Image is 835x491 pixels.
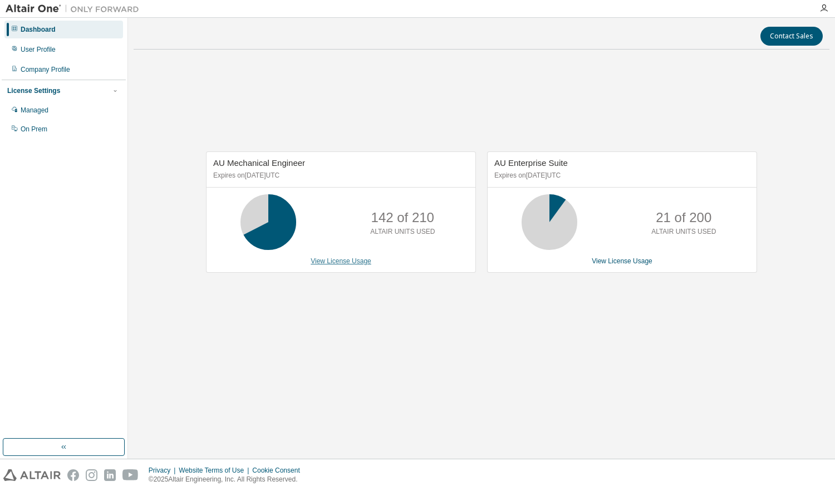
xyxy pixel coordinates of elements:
span: AU Enterprise Suite [494,158,568,168]
p: Expires on [DATE] UTC [494,171,747,180]
img: altair_logo.svg [3,469,61,481]
div: Website Terms of Use [179,466,252,475]
div: License Settings [7,86,60,95]
a: View License Usage [592,257,652,265]
div: Managed [21,106,48,115]
div: Company Profile [21,65,70,74]
img: youtube.svg [122,469,139,481]
p: ALTAIR UNITS USED [651,227,716,237]
span: AU Mechanical Engineer [213,158,305,168]
img: facebook.svg [67,469,79,481]
p: 21 of 200 [656,208,711,227]
p: 142 of 210 [371,208,434,227]
img: instagram.svg [86,469,97,481]
div: Privacy [149,466,179,475]
p: ALTAIR UNITS USED [370,227,435,237]
div: On Prem [21,125,47,134]
div: Cookie Consent [252,466,306,475]
p: Expires on [DATE] UTC [213,171,466,180]
img: linkedin.svg [104,469,116,481]
div: Dashboard [21,25,56,34]
a: View License Usage [311,257,371,265]
img: Altair One [6,3,145,14]
p: © 2025 Altair Engineering, Inc. All Rights Reserved. [149,475,307,484]
div: User Profile [21,45,56,54]
button: Contact Sales [760,27,823,46]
